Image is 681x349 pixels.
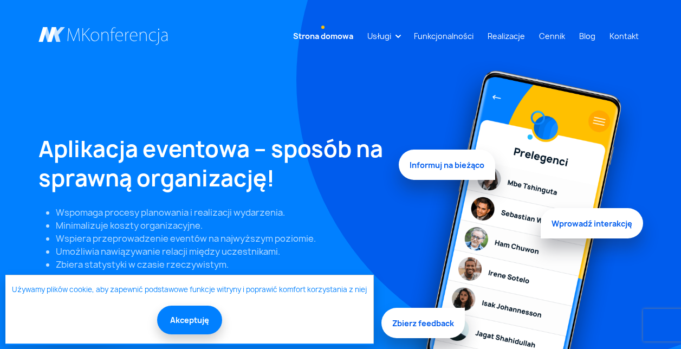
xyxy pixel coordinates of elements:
[56,258,386,271] li: Zbiera statystyki w czasie rzeczywistym.
[541,205,643,235] span: Wprowadź interakcję
[399,153,495,183] span: Informuj na bieżąco
[157,306,222,334] button: Akceptuję
[363,26,395,46] a: Usługi
[410,26,478,46] a: Funkcjonalności
[56,206,386,219] li: Wspomaga procesy planowania i realizacji wydarzenia.
[535,26,569,46] a: Cennik
[381,305,465,335] span: Zbierz feedback
[483,26,529,46] a: Realizacje
[289,26,358,46] a: Strona domowa
[56,219,386,232] li: Minimalizuje koszty organizacyjne.
[56,245,386,258] li: Umożliwia nawiązywanie relacji między uczestnikami.
[12,285,367,295] a: Używamy plików cookie, aby zapewnić podstawowe funkcje witryny i poprawić komfort korzystania z niej
[575,26,600,46] a: Blog
[56,232,386,245] li: Wspiera przeprowadzenie eventów na najwyższym poziomie.
[605,26,643,46] a: Kontakt
[38,134,386,193] h1: Aplikacja eventowa – sposób na sprawną organizację!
